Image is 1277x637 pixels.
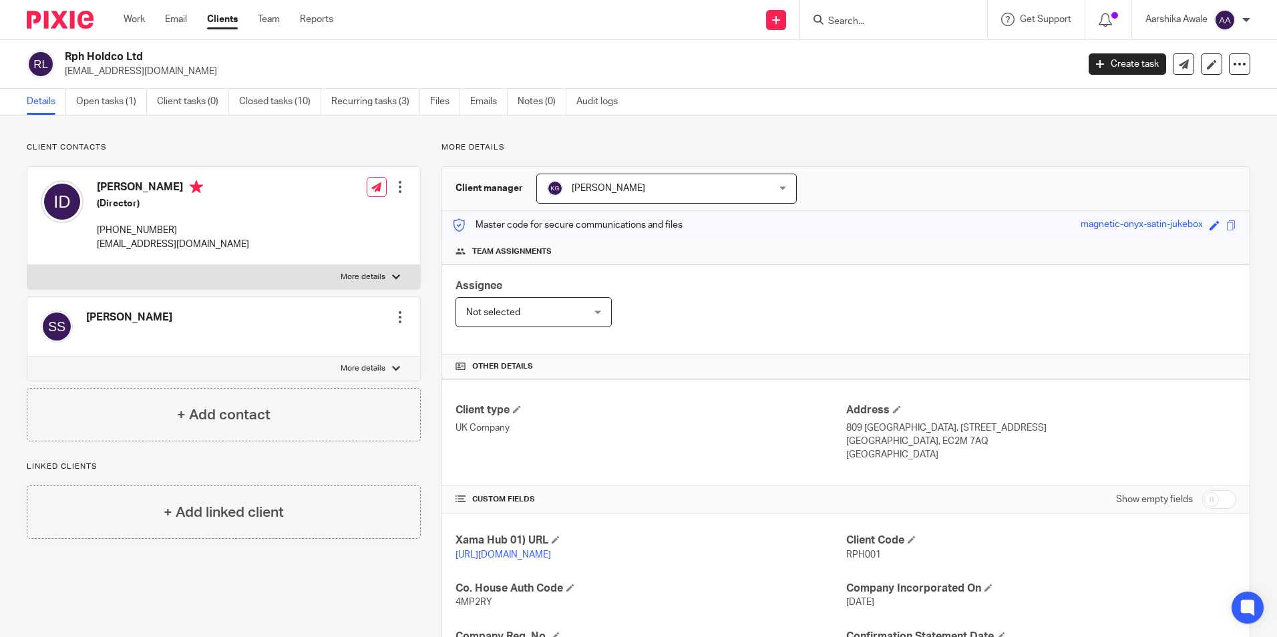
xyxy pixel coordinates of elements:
span: RPH001 [846,550,881,560]
i: Primary [190,180,203,194]
img: Pixie [27,11,94,29]
a: Closed tasks (10) [239,89,321,115]
a: Details [27,89,66,115]
p: Linked clients [27,461,421,472]
p: More details [341,363,385,374]
h4: Client type [455,403,846,417]
p: Master code for secure communications and files [452,218,683,232]
a: Files [430,89,460,115]
p: 809 [GEOGRAPHIC_DATA], [STREET_ADDRESS] [846,421,1236,435]
h4: [PERSON_NAME] [97,180,249,197]
p: UK Company [455,421,846,435]
h2: Rph Holdco Ltd [65,50,868,64]
a: Email [165,13,187,26]
p: [EMAIL_ADDRESS][DOMAIN_NAME] [97,238,249,251]
img: svg%3E [1214,9,1236,31]
span: [DATE] [846,598,874,607]
span: Get Support [1020,15,1071,24]
span: [PERSON_NAME] [572,184,645,193]
span: Team assignments [472,246,552,257]
p: More details [441,142,1250,153]
p: More details [341,272,385,282]
span: Other details [472,361,533,372]
span: Assignee [455,280,502,291]
a: Recurring tasks (3) [331,89,420,115]
h5: (Director) [97,197,249,210]
label: Show empty fields [1116,493,1193,506]
h4: + Add linked client [164,502,284,523]
a: Open tasks (1) [76,89,147,115]
h4: + Add contact [177,405,270,425]
p: [GEOGRAPHIC_DATA], EC2M 7AQ [846,435,1236,448]
h4: Address [846,403,1236,417]
p: [PHONE_NUMBER] [97,224,249,237]
p: Client contacts [27,142,421,153]
p: [GEOGRAPHIC_DATA] [846,448,1236,461]
h4: Xama Hub 01) URL [455,534,846,548]
a: Emails [470,89,508,115]
img: svg%3E [41,180,83,223]
h4: Company Incorporated On [846,582,1236,596]
a: Reports [300,13,333,26]
h4: Client Code [846,534,1236,548]
a: Clients [207,13,238,26]
h4: Co. House Auth Code [455,582,846,596]
img: svg%3E [41,310,73,343]
a: [URL][DOMAIN_NAME] [455,550,551,560]
img: svg%3E [547,180,563,196]
a: Team [258,13,280,26]
a: Work [124,13,145,26]
h3: Client manager [455,182,523,195]
p: [EMAIL_ADDRESS][DOMAIN_NAME] [65,65,1069,78]
input: Search [827,16,947,28]
img: svg%3E [27,50,55,78]
h4: [PERSON_NAME] [86,310,172,325]
a: Notes (0) [518,89,566,115]
h4: CUSTOM FIELDS [455,494,846,505]
span: 4MP2RY [455,598,492,607]
a: Client tasks (0) [157,89,229,115]
p: Aarshika Awale [1145,13,1208,26]
a: Create task [1089,53,1166,75]
span: Not selected [466,308,520,317]
a: Audit logs [576,89,628,115]
div: magnetic-onyx-satin-jukebox [1081,218,1203,233]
